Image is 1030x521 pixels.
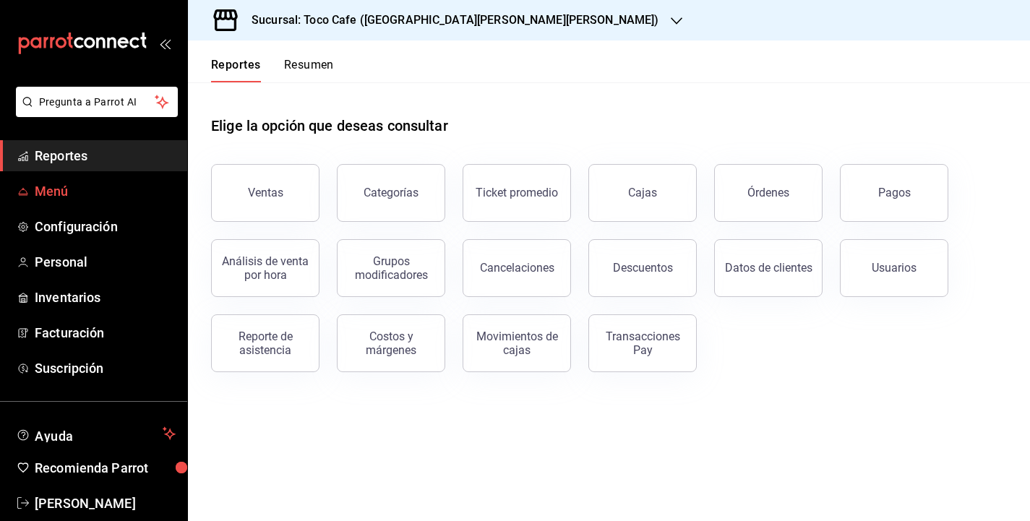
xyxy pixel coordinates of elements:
[588,239,697,297] button: Descuentos
[240,12,659,29] h3: Sucursal: Toco Cafe ([GEOGRAPHIC_DATA][PERSON_NAME][PERSON_NAME])
[472,330,562,357] div: Movimientos de cajas
[747,186,789,199] div: Órdenes
[16,87,178,117] button: Pregunta a Parrot AI
[725,261,812,275] div: Datos de clientes
[714,164,823,222] button: Órdenes
[480,261,554,275] div: Cancelaciones
[598,330,687,357] div: Transacciones Pay
[35,358,176,378] span: Suscripción
[35,288,176,307] span: Inventarios
[35,425,157,442] span: Ayuda
[714,239,823,297] button: Datos de clientes
[476,186,558,199] div: Ticket promedio
[840,164,948,222] button: Pagos
[878,186,911,199] div: Pagos
[211,115,448,137] h1: Elige la opción que deseas consultar
[35,494,176,513] span: [PERSON_NAME]
[337,314,445,372] button: Costos y márgenes
[35,217,176,236] span: Configuración
[337,164,445,222] button: Categorías
[211,314,319,372] button: Reporte de asistencia
[364,186,419,199] div: Categorías
[211,58,334,82] div: navigation tabs
[463,314,571,372] button: Movimientos de cajas
[463,239,571,297] button: Cancelaciones
[346,254,436,282] div: Grupos modificadores
[220,254,310,282] div: Análisis de venta por hora
[159,38,171,49] button: open_drawer_menu
[628,184,658,202] div: Cajas
[346,330,436,357] div: Costos y márgenes
[220,330,310,357] div: Reporte de asistencia
[35,458,176,478] span: Recomienda Parrot
[463,164,571,222] button: Ticket promedio
[211,239,319,297] button: Análisis de venta por hora
[840,239,948,297] button: Usuarios
[284,58,334,82] button: Resumen
[211,58,261,82] button: Reportes
[35,146,176,165] span: Reportes
[588,164,697,222] a: Cajas
[35,181,176,201] span: Menú
[211,164,319,222] button: Ventas
[872,261,917,275] div: Usuarios
[35,252,176,272] span: Personal
[248,186,283,199] div: Ventas
[35,323,176,343] span: Facturación
[613,261,673,275] div: Descuentos
[10,105,178,120] a: Pregunta a Parrot AI
[337,239,445,297] button: Grupos modificadores
[588,314,697,372] button: Transacciones Pay
[39,95,155,110] span: Pregunta a Parrot AI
